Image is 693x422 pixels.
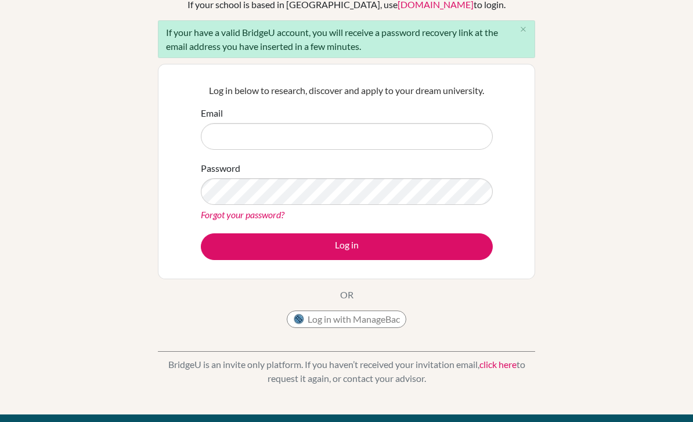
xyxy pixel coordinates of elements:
[340,288,353,302] p: OR
[201,106,223,120] label: Email
[287,311,406,328] button: Log in with ManageBac
[201,84,493,98] p: Log in below to research, discover and apply to your dream university.
[201,161,240,175] label: Password
[201,233,493,260] button: Log in
[158,358,535,385] p: BridgeU is an invite only platform. If you haven’t received your invitation email, to request it ...
[479,359,517,370] a: click here
[201,209,284,220] a: Forgot your password?
[158,20,535,58] div: If your have a valid BridgeU account, you will receive a password recovery link at the email addr...
[519,25,528,34] i: close
[511,21,535,38] button: Close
